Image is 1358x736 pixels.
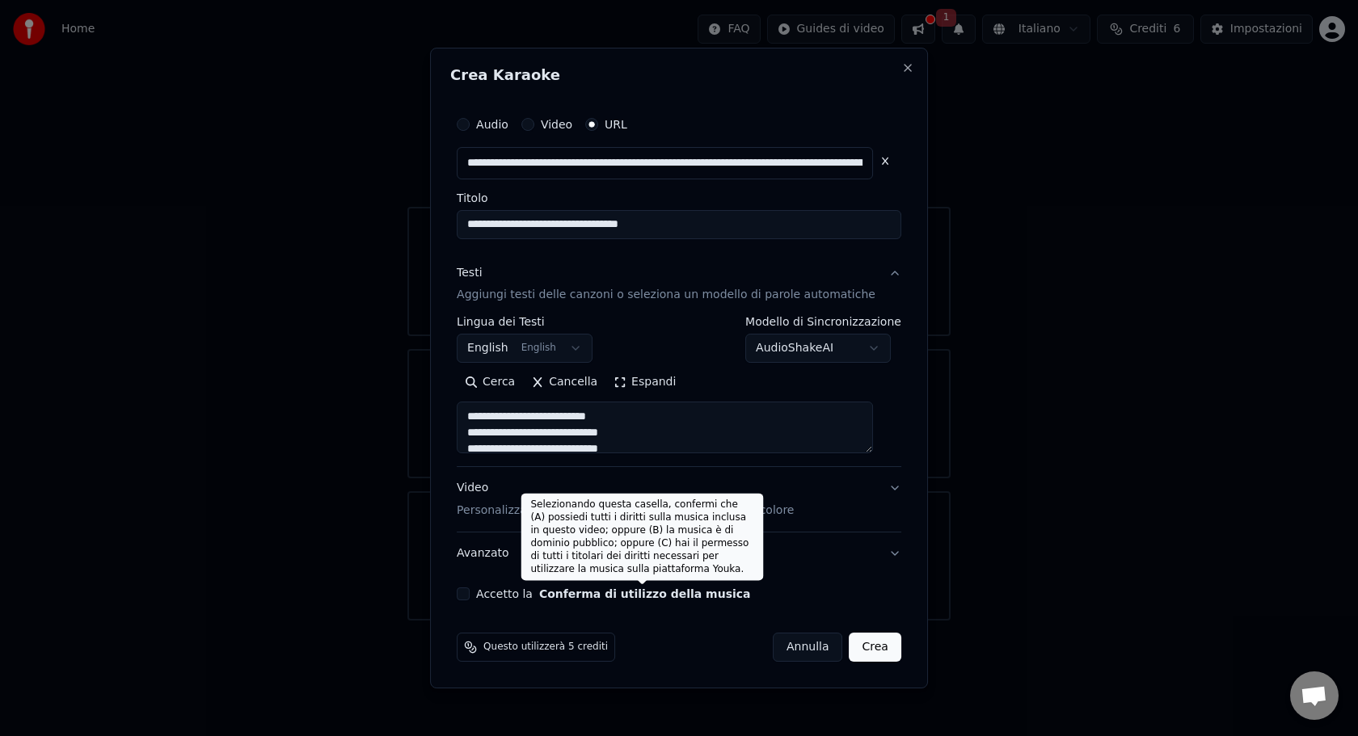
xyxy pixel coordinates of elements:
[745,317,901,328] label: Modello di Sincronizzazione
[483,641,608,654] span: Questo utilizzerà 5 crediti
[457,317,593,328] label: Lingua dei Testi
[450,68,908,82] h2: Crea Karaoke
[539,588,751,599] button: Accetto la
[476,119,508,130] label: Audio
[457,503,794,519] p: Personalizza il video karaoke: usa immagine, video o colore
[476,588,750,599] label: Accetto la
[457,252,901,317] button: TestiAggiungi testi delle canzoni o seleziona un modello di parole automatiche
[605,119,627,130] label: URL
[521,494,764,581] div: Selezionando questa casella, confermi che (A) possiedi tutti i diritti sulla musica inclusa in qu...
[605,370,684,396] button: Espandi
[457,370,523,396] button: Cerca
[850,633,901,662] button: Crea
[523,370,605,396] button: Cancella
[457,532,901,574] button: Avanzato
[457,468,901,532] button: VideoPersonalizza il video karaoke: usa immagine, video o colore
[457,288,875,304] p: Aggiungi testi delle canzoni o seleziona un modello di parole automatiche
[773,633,843,662] button: Annulla
[457,192,901,204] label: Titolo
[457,481,794,519] div: Video
[457,265,482,281] div: Testi
[457,317,901,467] div: TestiAggiungi testi delle canzoni o seleziona un modello di parole automatiche
[541,119,572,130] label: Video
